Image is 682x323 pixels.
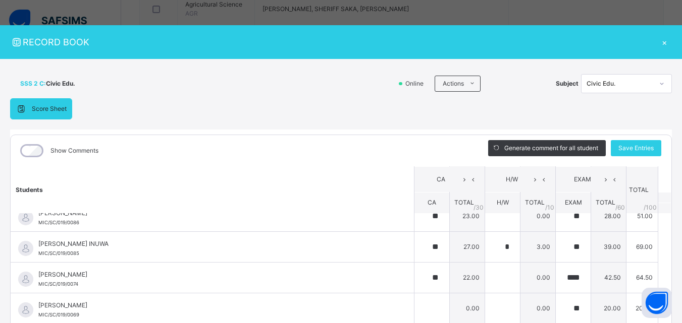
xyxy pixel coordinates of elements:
[38,312,79,317] span: MIC/SC/019/0069
[525,199,545,206] span: TOTAL
[545,203,554,212] span: / 10
[16,185,43,193] span: Students
[38,220,79,225] span: MIC/SC/019/0086
[520,231,556,262] td: 3.00
[46,79,75,88] span: Civic Edu.
[32,104,67,113] span: Score Sheet
[10,35,657,49] span: RECORD BOOK
[591,262,626,293] td: 42.50
[38,301,391,310] span: [PERSON_NAME]
[556,79,579,88] span: Subject
[520,201,556,231] td: 0.00
[493,175,531,184] span: H/W
[657,35,672,49] div: ×
[497,199,509,206] span: H/W
[50,146,98,155] label: Show Comments
[18,272,33,287] img: default.svg
[587,79,653,88] div: Civic Edu.
[596,199,615,206] span: TOTAL
[450,231,485,262] td: 27.00
[626,201,658,231] td: 51.00
[626,166,658,213] th: TOTAL
[644,203,657,212] span: /100
[38,250,79,256] span: MIC/SC/019/0085
[618,144,654,153] span: Save Entries
[565,199,582,206] span: EXAM
[615,203,625,212] span: / 60
[450,201,485,231] td: 23.00
[38,270,391,279] span: [PERSON_NAME]
[591,231,626,262] td: 39.00
[18,241,33,256] img: default.svg
[18,302,33,317] img: default.svg
[38,281,78,287] span: MIC/SC/019/0074
[626,231,658,262] td: 69.00
[642,288,672,318] button: Open asap
[591,201,626,231] td: 28.00
[422,175,460,184] span: CA
[38,209,391,218] span: [PERSON_NAME]
[450,262,485,293] td: 22.00
[443,79,464,88] span: Actions
[474,203,484,212] span: / 30
[38,239,391,248] span: [PERSON_NAME] INUWA
[504,144,598,153] span: Generate comment for all student
[20,79,46,88] span: SSS 2 C :
[18,210,33,225] img: default.svg
[404,79,430,88] span: Online
[428,199,436,206] span: CA
[563,175,601,184] span: EXAM
[520,262,556,293] td: 0.00
[454,199,474,206] span: TOTAL
[626,262,658,293] td: 64.50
